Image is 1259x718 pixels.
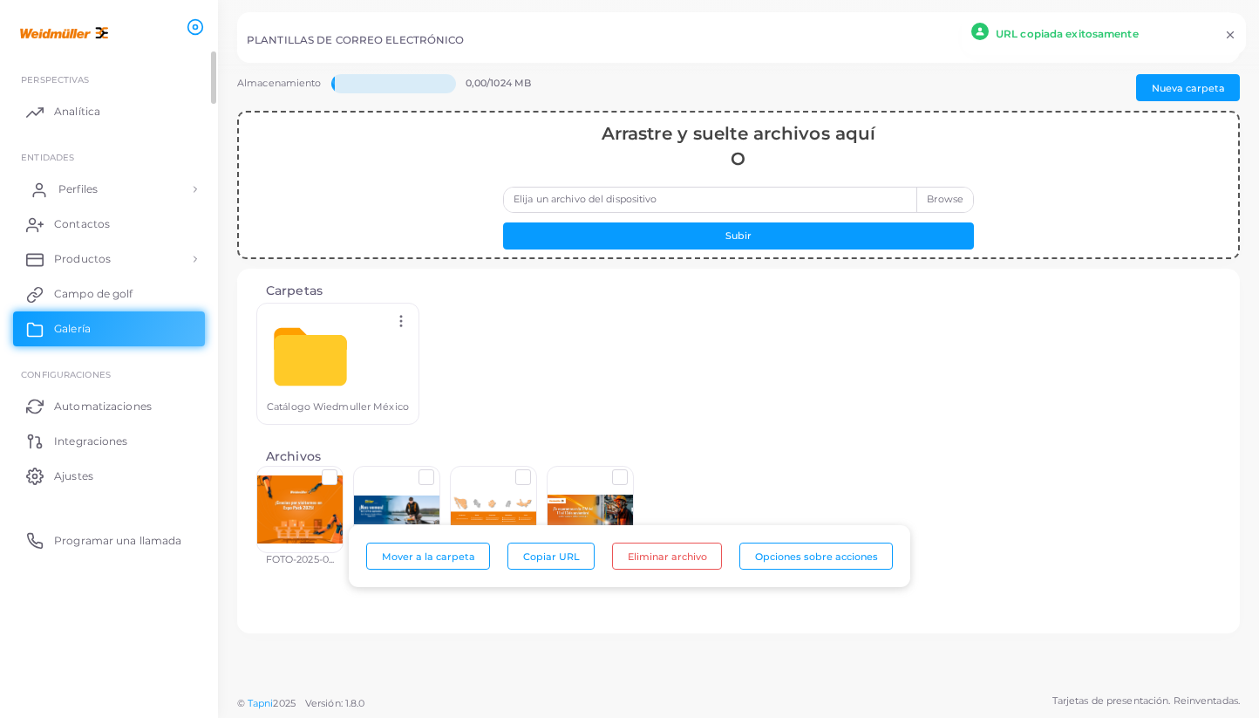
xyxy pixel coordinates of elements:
a: Integraciones [13,423,205,458]
button: Copiar URL [507,543,595,570]
a: Tapni [248,697,274,709]
a: Campo de golf [13,277,205,311]
svg: persona rellenar [975,26,985,37]
font: Carpetas [266,283,323,298]
font: Automatizaciones [54,400,152,413]
a: Ajustes [13,458,205,493]
font: FOTO-2025-0... [266,553,335,565]
font: Campo de golf [54,287,133,300]
font: Analítica [54,105,100,118]
font: Integraciones [54,434,127,448]
font: Opciones sobre acciones [755,550,878,562]
font: Tarjetas de presentación. Reinventadas. [1052,694,1240,707]
font: Subir [725,229,752,242]
font: Galería [54,322,91,335]
font: Programar una llamada [54,534,181,547]
a: Analítica [13,94,205,129]
button: Mover a la carpeta [366,543,490,570]
font: 2025 [273,697,295,709]
font: Almacenamiento [237,77,322,89]
a: Perfiles [13,172,205,207]
font: Catálogo Wiedmuller México [267,400,409,413]
font: Archivos [266,448,321,464]
font: Mover a la carpeta [382,550,475,562]
font: Contactos [54,217,110,230]
button: Nueva carpeta [1136,74,1240,101]
a: Productos [13,242,205,277]
font: Configuraciones [21,369,111,380]
a: Contactos [13,207,205,242]
font: © [237,697,245,709]
img: logo [16,17,112,49]
font: Perfiles [58,182,98,195]
font: Copiar URL [523,550,580,562]
font: Eliminar archivo [628,550,707,562]
font: Arrastre y suelte archivos aquí [602,123,875,144]
font: Ajustes [54,469,93,482]
button: Opciones sobre acciones [739,543,893,570]
font: O [731,148,745,169]
a: Automatizaciones [13,388,205,423]
a: Programar una llamada [13,523,205,557]
font: PLANTILLAS DE CORREO ELECTRÓNICO [247,34,465,46]
font: PERSPECTIVAS [21,74,89,85]
font: Nueva carpeta [1152,82,1225,94]
font: Productos [54,252,111,265]
button: Eliminar archivo [612,543,722,570]
font: Versión: 1.8.0 [305,697,365,709]
button: Subir [503,222,974,250]
font: URL copiada exitosamente [996,28,1139,40]
font: ENTIDADES [21,152,74,162]
a: Galería [13,311,205,346]
font: 0,00/1024 MB [466,77,531,89]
